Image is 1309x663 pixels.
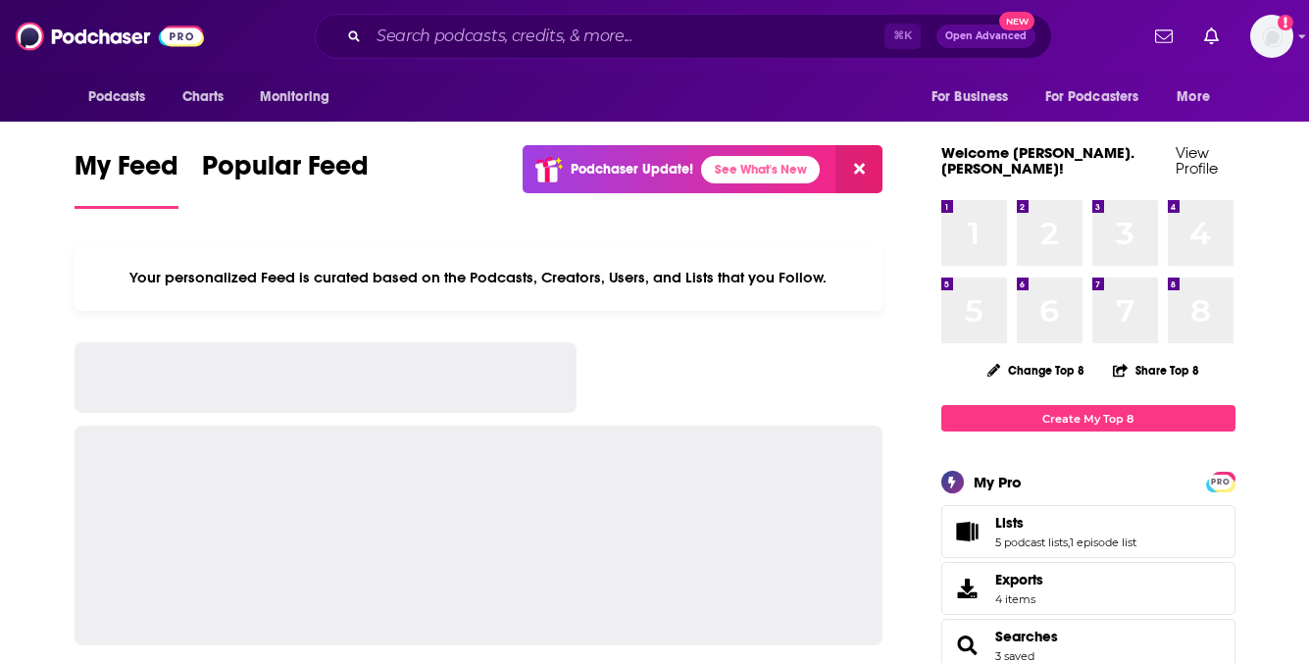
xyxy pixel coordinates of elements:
span: Charts [182,83,225,111]
a: My Feed [75,149,178,209]
span: ⌘ K [884,24,921,49]
button: open menu [1163,78,1234,116]
button: open menu [1032,78,1168,116]
a: 1 episode list [1070,535,1136,549]
span: Exports [995,571,1043,588]
span: For Business [931,83,1009,111]
span: , [1068,535,1070,549]
a: Lists [948,518,987,545]
a: 5 podcast lists [995,535,1068,549]
button: open menu [75,78,172,116]
svg: Add a profile image [1278,15,1293,30]
div: Your personalized Feed is curated based on the Podcasts, Creators, Users, and Lists that you Follow. [75,244,883,311]
a: Show notifications dropdown [1147,20,1181,53]
span: PRO [1209,475,1233,489]
span: Monitoring [260,83,329,111]
a: Create My Top 8 [941,405,1235,432]
span: For Podcasters [1045,83,1139,111]
button: Share Top 8 [1112,351,1200,389]
a: Show notifications dropdown [1196,20,1227,53]
a: View Profile [1176,143,1218,178]
input: Search podcasts, credits, & more... [369,21,884,52]
button: open menu [246,78,355,116]
a: Lists [995,514,1136,532]
span: New [999,12,1034,30]
a: Searches [948,632,987,659]
button: open menu [918,78,1033,116]
a: 3 saved [995,649,1034,663]
span: Exports [948,575,987,602]
span: Lists [941,505,1235,558]
div: My Pro [974,473,1022,491]
p: Podchaser Update! [571,161,693,178]
button: Open AdvancedNew [936,25,1035,48]
a: Welcome [PERSON_NAME].[PERSON_NAME]! [941,143,1134,178]
a: Exports [941,562,1235,615]
span: Popular Feed [202,149,369,194]
a: PRO [1209,474,1233,488]
span: My Feed [75,149,178,194]
div: Search podcasts, credits, & more... [315,14,1052,59]
a: See What's New [701,156,820,183]
span: Open Advanced [945,31,1027,41]
img: User Profile [1250,15,1293,58]
img: Podchaser - Follow, Share and Rate Podcasts [16,18,204,55]
button: Show profile menu [1250,15,1293,58]
span: Podcasts [88,83,146,111]
a: Charts [170,78,236,116]
span: 4 items [995,592,1043,606]
a: Searches [995,628,1058,645]
span: More [1177,83,1210,111]
span: Logged in as heidi.egloff [1250,15,1293,58]
a: Popular Feed [202,149,369,209]
button: Change Top 8 [976,358,1097,382]
span: Lists [995,514,1024,532]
